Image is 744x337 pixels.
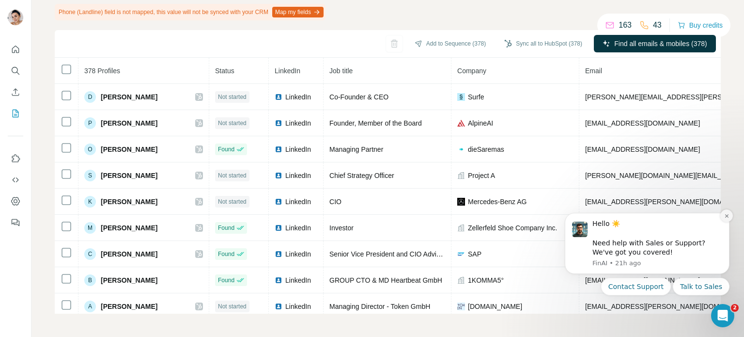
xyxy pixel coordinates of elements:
[272,7,324,17] button: Map my fields
[275,250,282,258] img: LinkedIn logo
[84,144,96,155] div: O
[101,197,157,207] span: [PERSON_NAME]
[468,171,495,180] span: Project A
[329,172,394,179] span: Chief Strategy Officer
[329,67,353,75] span: Job title
[8,193,23,210] button: Dashboard
[457,93,465,101] img: company-logo
[15,12,179,73] div: message notification from FinAI, 21h ago. Hello ☀️ ​ Need help with Sales or Support? We've got y...
[101,249,157,259] span: [PERSON_NAME]
[285,144,311,154] span: LinkedIn
[285,118,311,128] span: LinkedIn
[84,170,96,181] div: S
[84,117,96,129] div: P
[457,303,465,310] img: company-logo
[123,77,179,94] button: Quick reply: Talk to Sales
[329,93,388,101] span: Co-Founder & CEO
[8,171,23,189] button: Use Surfe API
[678,18,723,32] button: Buy credits
[497,36,589,51] button: Sync all to HubSpot (378)
[8,62,23,80] button: Search
[84,196,96,208] div: K
[457,250,465,258] img: company-logo
[275,224,282,232] img: LinkedIn logo
[84,274,96,286] div: B
[8,83,23,101] button: Enrich CSV
[170,8,183,21] button: Dismiss notification
[275,67,300,75] span: LinkedIn
[275,303,282,310] img: LinkedIn logo
[101,118,157,128] span: [PERSON_NAME]
[468,275,504,285] span: 1KOMMA5°
[285,275,311,285] span: LinkedIn
[275,172,282,179] img: LinkedIn logo
[218,119,247,128] span: Not started
[101,144,157,154] span: [PERSON_NAME]
[275,93,282,101] img: LinkedIn logo
[8,214,23,231] button: Feedback
[457,145,465,153] img: company-logo
[285,302,311,311] span: LinkedIn
[585,145,700,153] span: [EMAIL_ADDRESS][DOMAIN_NAME]
[51,77,121,94] button: Quick reply: Contact Support
[42,18,172,56] div: Hello ☀️ ​ Need help with Sales or Support? We've got you covered!
[329,119,422,127] span: Founder, Member of the Board
[84,222,96,234] div: M
[457,119,465,127] img: company-logo
[84,91,96,103] div: D
[42,58,172,66] p: Message from FinAI, sent 21h ago
[84,301,96,312] div: A
[275,119,282,127] img: LinkedIn logo
[585,67,602,75] span: Email
[84,248,96,260] div: C
[329,145,383,153] span: Managing Partner
[218,224,234,232] span: Found
[218,197,247,206] span: Not started
[285,223,311,233] span: LinkedIn
[8,105,23,122] button: My lists
[275,198,282,206] img: LinkedIn logo
[457,67,486,75] span: Company
[42,18,172,56] div: Message content
[8,150,23,167] button: Use Surfe on LinkedIn
[468,302,522,311] span: [DOMAIN_NAME]
[8,41,23,58] button: Quick start
[329,224,354,232] span: Investor
[8,10,23,25] img: Avatar
[84,67,120,75] span: 378 Profiles
[218,250,234,258] span: Found
[285,171,311,180] span: LinkedIn
[218,145,234,154] span: Found
[218,93,247,101] span: Not started
[329,198,341,206] span: CIO
[15,77,179,94] div: Quick reply options
[218,302,247,311] span: Not started
[215,67,234,75] span: Status
[614,39,707,48] span: Find all emails & mobiles (378)
[329,303,430,310] span: Managing Director - Token GmbH
[285,92,311,102] span: LinkedIn
[468,249,481,259] span: SAP
[285,249,311,259] span: LinkedIn
[468,118,493,128] span: AlpineAI
[468,223,557,233] span: Zellerfeld Shoe Company Inc.
[457,198,465,206] img: company-logo
[468,92,484,102] span: Surfe
[55,4,325,20] div: Phone (Landline) field is not mapped, this value will not be synced with your CRM
[585,119,700,127] span: [EMAIL_ADDRESS][DOMAIN_NAME]
[550,201,744,332] iframe: Intercom notifications message
[101,275,157,285] span: [PERSON_NAME]
[329,250,449,258] span: Senior Vice President and CIO Advisory
[22,20,37,36] img: Profile image for FinAI
[594,35,716,52] button: Find all emails & mobiles (378)
[275,276,282,284] img: LinkedIn logo
[101,302,157,311] span: [PERSON_NAME]
[408,36,493,51] button: Add to Sequence (378)
[711,304,734,327] iframe: Intercom live chat
[468,144,504,154] span: dieSaremas
[101,171,157,180] span: [PERSON_NAME]
[218,276,234,285] span: Found
[101,223,157,233] span: [PERSON_NAME]
[218,171,247,180] span: Not started
[275,145,282,153] img: LinkedIn logo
